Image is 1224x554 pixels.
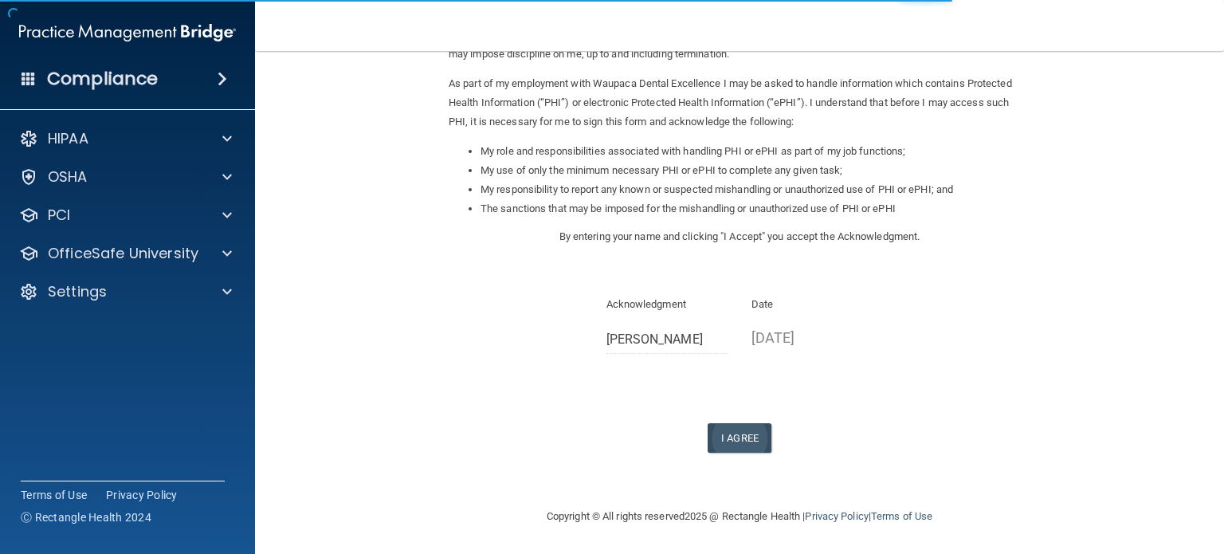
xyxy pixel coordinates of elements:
[19,17,236,49] img: PMB logo
[449,227,1030,246] p: By entering your name and clicking "I Accept" you accept the Acknowledgment.
[708,423,771,453] button: I Agree
[19,244,232,263] a: OfficeSafe University
[21,509,151,525] span: Ⓒ Rectangle Health 2024
[751,324,873,351] p: [DATE]
[481,142,1030,161] li: My role and responsibilities associated with handling PHI or ePHI as part of my job functions;
[481,161,1030,180] li: My use of only the minimum necessary PHI or ePHI to complete any given task;
[481,199,1030,218] li: The sanctions that may be imposed for the mishandling or unauthorized use of PHI or ePHI
[21,487,87,503] a: Terms of Use
[19,282,232,301] a: Settings
[19,129,232,148] a: HIPAA
[449,74,1030,132] p: As part of my employment with Waupaca Dental Excellence I may be asked to handle information whic...
[805,510,868,522] a: Privacy Policy
[48,129,88,148] p: HIPAA
[48,282,107,301] p: Settings
[481,180,1030,199] li: My responsibility to report any known or suspected mishandling or unauthorized use of PHI or ePHI...
[751,295,873,314] p: Date
[19,206,232,225] a: PCI
[48,167,88,187] p: OSHA
[19,167,232,187] a: OSHA
[871,510,932,522] a: Terms of Use
[606,324,728,354] input: Full Name
[48,244,198,263] p: OfficeSafe University
[48,206,70,225] p: PCI
[47,68,158,90] h4: Compliance
[449,491,1030,542] div: Copyright © All rights reserved 2025 @ Rectangle Health | |
[606,295,728,314] p: Acknowledgment
[106,487,178,503] a: Privacy Policy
